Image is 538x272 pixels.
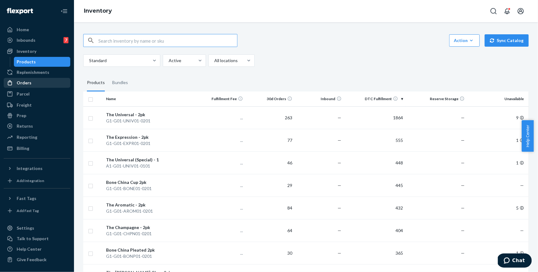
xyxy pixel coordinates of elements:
a: Orders [4,78,70,88]
a: Products [14,57,71,67]
td: 1864 [344,106,406,129]
button: Open account menu [515,5,527,17]
button: Give Feedback [4,255,70,265]
div: Add Integration [17,178,44,183]
div: G1-G01-UNIV01-0201 [106,118,194,124]
div: Bundles [112,74,128,91]
th: Unavailable [467,91,529,106]
a: Freight [4,100,70,110]
p: ... [199,137,243,143]
td: 448 [344,151,406,174]
span: — [461,228,465,233]
div: Integrations [17,165,43,172]
td: 263 [245,106,295,129]
div: Action [454,37,475,44]
div: Parcel [17,91,30,97]
a: Prep [4,111,70,121]
a: Billing [4,143,70,153]
p: ... [199,115,243,121]
div: G1-G01-CHPN01-0201 [106,231,194,237]
div: Freight [17,102,32,108]
td: 365 [344,242,406,264]
button: Action [449,34,480,47]
span: — [338,138,342,143]
img: Flexport logo [7,8,33,14]
a: Settings [4,223,70,233]
span: — [461,115,465,120]
th: 30d Orders [245,91,295,106]
a: Help Center [4,244,70,254]
span: — [338,205,342,210]
span: — [461,205,465,210]
span: — [338,115,342,120]
a: Add Fast Tag [4,206,70,216]
div: G1-G01-AROM01-0201 [106,208,194,214]
iframe: Opens a widget where you can chat to one of our agents [498,253,532,269]
div: G1-G01-EXPR01-0201 [106,140,194,147]
button: Open notifications [501,5,513,17]
span: — [461,250,465,256]
td: 64 [245,219,295,242]
div: Billing [17,145,29,151]
div: A1-G01-UNIV01-0101 [106,163,194,169]
td: 1 [467,242,529,264]
button: Talk to Support [4,234,70,244]
div: Inbounds [17,37,35,43]
a: Inbounds7 [4,35,70,45]
p: ... [199,250,243,256]
div: Add Fast Tag [17,208,39,213]
span: — [338,160,342,165]
p: ... [199,205,243,211]
td: 1 [467,129,529,151]
div: G1-G01-BONE01-0201 [106,185,194,192]
td: 30 [245,242,295,264]
p: ... [199,227,243,234]
div: Give Feedback [17,257,47,263]
span: — [520,183,524,188]
div: The Expression - 2pk [106,134,194,140]
td: 46 [245,151,295,174]
span: — [461,183,465,188]
a: Inventory [4,46,70,56]
a: Reporting [4,132,70,142]
button: Close Navigation [58,5,70,17]
div: Home [17,27,29,33]
div: Reporting [17,134,37,140]
th: Reserve Storage [405,91,467,106]
input: Search inventory by name or sku [98,34,237,47]
td: 404 [344,219,406,242]
ol: breadcrumbs [79,2,117,20]
button: Open Search Box [487,5,500,17]
td: 9 [467,106,529,129]
div: Products [87,74,105,91]
span: — [461,160,465,165]
th: DTC Fulfillment [344,91,406,106]
p: ... [199,182,243,189]
div: Inventory [17,48,36,54]
td: 445 [344,174,406,197]
td: 1 [467,151,529,174]
a: Home [4,25,70,35]
a: Parcel [4,89,70,99]
div: Bone China Pleated 2pk [106,247,194,253]
div: Fast Tags [17,195,36,202]
div: 7 [64,37,68,43]
div: Replenishments [17,69,49,75]
div: Help Center [17,246,42,252]
span: — [461,138,465,143]
button: Sync Catalog [485,34,529,47]
input: Active [168,57,169,64]
div: Products [17,59,36,65]
div: Bone China Cup 2pk [106,179,194,185]
a: Inventory [84,7,112,14]
td: 555 [344,129,406,151]
a: Replenishments [4,67,70,77]
div: Talk to Support [17,236,49,242]
td: 432 [344,197,406,219]
button: Integrations [4,164,70,173]
div: The Universal (Special) - 1 [106,157,194,163]
td: 84 [245,197,295,219]
td: 5 [467,197,529,219]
